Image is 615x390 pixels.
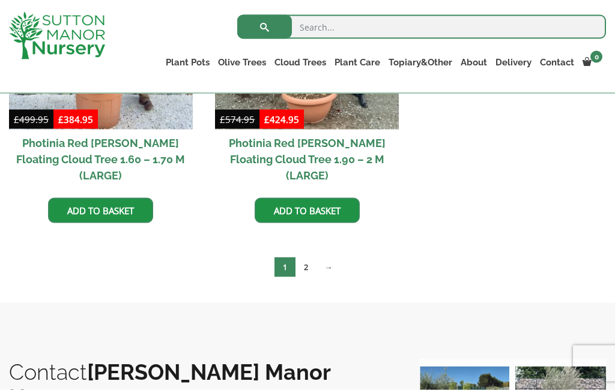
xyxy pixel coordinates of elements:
span: £ [14,113,19,125]
span: 0 [590,51,602,63]
bdi: 574.95 [220,113,255,125]
span: £ [58,113,64,125]
a: 0 [578,54,606,71]
a: About [456,54,491,71]
h2: Photinia Red [PERSON_NAME] Floating Cloud Tree 1.90 – 2 M (LARGE) [215,130,399,189]
a: Page 2 [295,257,317,277]
a: Plant Pots [162,54,214,71]
h2: Photinia Red [PERSON_NAME] Floating Cloud Tree 1.60 – 1.70 M (LARGE) [9,130,193,189]
a: Add to basket: “Photinia Red Robin Floating Cloud Tree 1.60 - 1.70 M (LARGE)” [48,198,153,223]
span: £ [220,113,225,125]
a: Plant Care [330,54,384,71]
a: Cloud Trees [270,54,330,71]
a: Contact [536,54,578,71]
a: → [317,257,341,277]
span: Page 1 [274,257,295,277]
img: logo [9,12,105,59]
a: Olive Trees [214,54,270,71]
input: Search... [237,15,606,39]
bdi: 384.95 [58,113,93,125]
bdi: 424.95 [264,113,299,125]
bdi: 499.95 [14,113,49,125]
a: Add to basket: “Photinia Red Robin Floating Cloud Tree 1.90 - 2 M (LARGE)” [255,198,360,223]
a: Topiary&Other [384,54,456,71]
span: £ [264,113,270,125]
nav: Product Pagination [9,257,606,282]
a: Delivery [491,54,536,71]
